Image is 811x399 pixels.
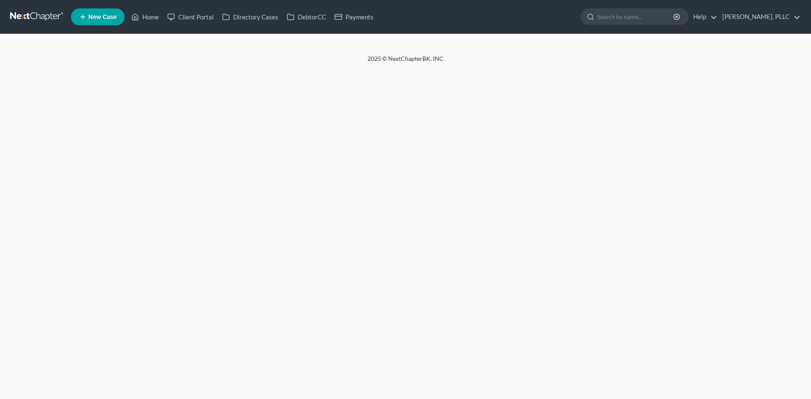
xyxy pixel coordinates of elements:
a: Home [127,9,163,24]
div: 2025 © NextChapterBK, INC [165,54,646,70]
a: Payments [330,9,378,24]
a: Help [689,9,717,24]
a: DebtorCC [283,9,330,24]
input: Search by name... [597,9,675,24]
a: Directory Cases [218,9,283,24]
span: New Case [88,14,117,20]
a: Client Portal [163,9,218,24]
a: [PERSON_NAME], PLLC [718,9,800,24]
